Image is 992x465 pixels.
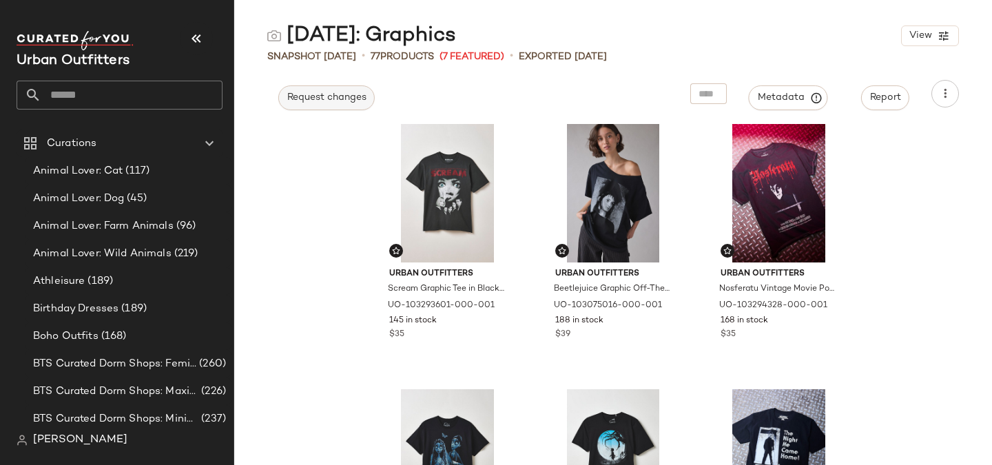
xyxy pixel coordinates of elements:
div: Products [371,50,434,64]
p: Exported [DATE] [519,50,607,64]
span: Current Company Name [17,54,130,68]
span: (7 Featured) [440,50,504,64]
div: [DATE]: Graphics [267,22,456,50]
button: Report [861,85,909,110]
span: (226) [198,384,226,400]
span: Curations [47,136,96,152]
span: Boho Outfits [33,329,99,344]
span: (189) [85,273,113,289]
img: svg%3e [267,29,281,43]
span: Metadata [757,92,820,104]
span: Nosferatu Vintage Movie Poster Graphic Tee in Black, Men's at Urban Outfitters [719,283,836,296]
span: Animal Lover: Dog [33,191,124,207]
span: • [510,48,513,65]
span: (96) [174,218,196,234]
span: BTS Curated Dorm Shops: Maximalist [33,384,198,400]
span: View [909,30,932,41]
span: • [362,48,365,65]
span: Animal Lover: Farm Animals [33,218,174,234]
span: UO-103075016-000-001 [554,300,662,312]
button: View [901,25,959,46]
span: Animal Lover: Wild Animals [33,246,172,262]
span: BTS Curated Dorm Shops: Feminine [33,356,196,372]
span: BTS Curated Dorm Shops: Minimalist [33,411,198,427]
span: Report [869,92,901,103]
span: (168) [99,329,127,344]
span: (189) [118,301,147,317]
span: Urban Outfitters [389,268,506,280]
button: Request changes [278,85,375,110]
span: (219) [172,246,198,262]
span: Beetlejuice Graphic Off-The-Shoulder T-Shirt Dress in Black, Women's at Urban Outfitters [554,283,670,296]
img: svg%3e [558,247,566,255]
span: [PERSON_NAME] [33,432,127,448]
img: cfy_white_logo.C9jOOHJF.svg [17,31,134,50]
span: (237) [198,411,226,427]
span: UO-103293601-000-001 [388,300,495,312]
span: Request changes [287,92,366,103]
span: UO-103294328-000-001 [719,300,827,312]
span: 77 [371,52,380,62]
img: svg%3e [392,247,400,255]
span: (45) [124,191,147,207]
span: Urban Outfitters [721,268,837,280]
span: 168 in stock [721,315,768,327]
span: Scream Graphic Tee in Black, Men's at Urban Outfitters [388,283,504,296]
span: 145 in stock [389,315,437,327]
img: svg%3e [17,435,28,446]
span: (117) [123,163,149,179]
span: Urban Outfitters [555,268,672,280]
span: Snapshot [DATE] [267,50,356,64]
span: Athleisure [33,273,85,289]
span: $39 [555,329,570,341]
img: svg%3e [723,247,732,255]
span: $35 [721,329,736,341]
span: Birthday Dresses [33,301,118,317]
span: Animal Lover: Cat [33,163,123,179]
button: Metadata [749,85,828,110]
span: $35 [389,329,404,341]
span: 188 in stock [555,315,603,327]
span: (260) [196,356,226,372]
